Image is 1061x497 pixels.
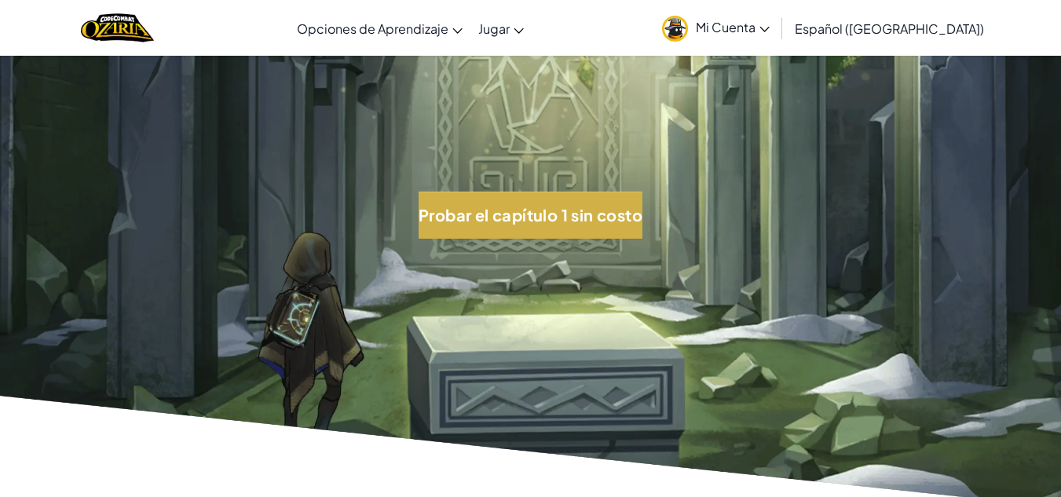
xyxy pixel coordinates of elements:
button: Probar el capítulo 1 sin costo [419,192,642,239]
span: Opciones de Aprendizaje [297,20,448,37]
a: Mi Cuenta [654,3,777,53]
span: Jugar [478,20,510,37]
a: Ozaria by CodeCombat logo [81,12,154,44]
span: Español ([GEOGRAPHIC_DATA]) [795,20,984,37]
a: Opciones de Aprendizaje [289,7,470,49]
a: Jugar [470,7,532,49]
img: Home [81,12,154,44]
span: Mi Cuenta [696,19,770,35]
img: avatar [662,16,688,42]
a: Español ([GEOGRAPHIC_DATA]) [787,7,992,49]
